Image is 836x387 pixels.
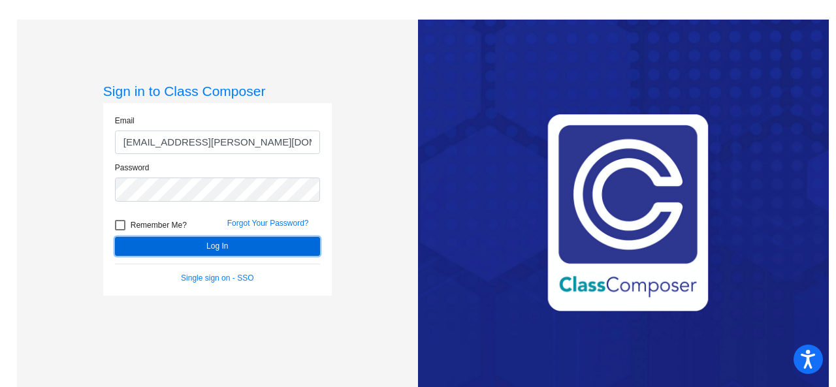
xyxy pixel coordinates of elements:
label: Email [115,115,135,127]
span: Remember Me? [131,217,187,233]
a: Single sign on - SSO [181,273,253,283]
a: Forgot Your Password? [227,219,309,228]
label: Password [115,162,150,174]
h3: Sign in to Class Composer [103,83,332,99]
button: Log In [115,237,320,256]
